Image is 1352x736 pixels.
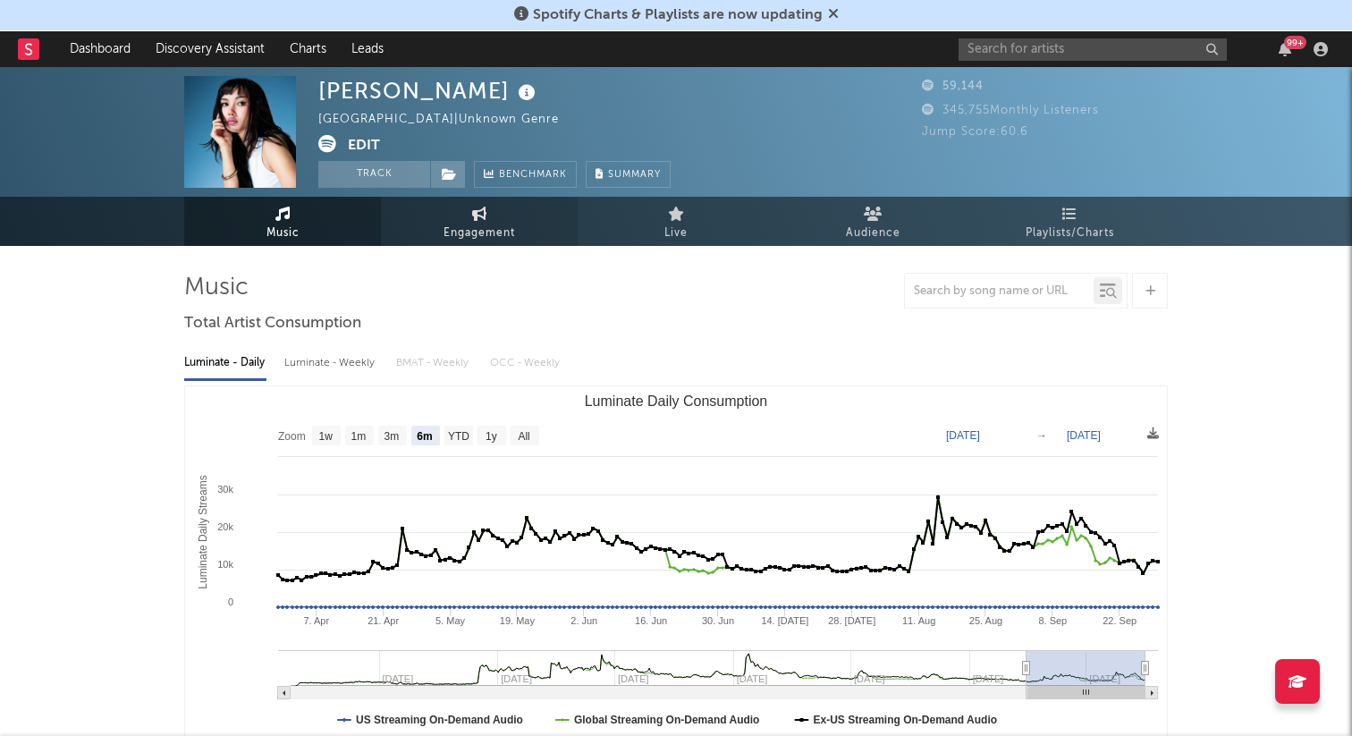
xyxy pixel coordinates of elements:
a: Playlists/Charts [971,197,1168,246]
span: 345,755 Monthly Listeners [922,105,1099,116]
text: 28. [DATE] [828,615,875,626]
text: → [1036,429,1047,442]
span: Audience [846,223,900,244]
text: 2. Jun [570,615,597,626]
span: Music [266,223,300,244]
button: Track [318,161,430,188]
a: Discovery Assistant [143,31,277,67]
text: 14. [DATE] [761,615,808,626]
div: Luminate - Weekly [284,348,378,378]
input: Search by song name or URL [905,284,1094,299]
text: 1w [319,430,334,443]
button: Summary [586,161,671,188]
a: Dashboard [57,31,143,67]
text: 30. Jun [702,615,734,626]
text: 22. Sep [1103,615,1137,626]
button: 99+ [1279,42,1291,56]
text: 1m [351,430,367,443]
a: Audience [774,197,971,246]
div: Luminate - Daily [184,348,266,378]
a: Charts [277,31,339,67]
input: Search for artists [959,38,1227,61]
span: Engagement [444,223,515,244]
a: Leads [339,31,396,67]
text: 20k [217,521,233,532]
span: 59,144 [922,80,984,92]
a: Benchmark [474,161,577,188]
text: 7. Apr [303,615,329,626]
text: 16. Jun [635,615,667,626]
text: [DATE] [946,429,980,442]
text: 30k [217,484,233,495]
text: 6m [417,430,432,443]
div: [GEOGRAPHIC_DATA] | Unknown Genre [318,109,579,131]
text: 5. May [435,615,466,626]
text: 19. May [500,615,536,626]
span: Dismiss [828,8,839,22]
text: Zoom [278,430,306,443]
span: Live [664,223,688,244]
a: Live [578,197,774,246]
button: Edit [348,135,380,157]
text: 11. Aug [902,615,935,626]
text: 3m [384,430,400,443]
text: 10k [217,559,233,570]
text: Global Streaming On-Demand Audio [574,714,760,726]
span: Playlists/Charts [1026,223,1114,244]
text: Luminate Daily Consumption [585,393,768,409]
span: Spotify Charts & Playlists are now updating [533,8,823,22]
text: 25. Aug [969,615,1002,626]
text: YTD [448,430,469,443]
div: 99 + [1284,36,1306,49]
text: All [518,430,529,443]
text: 1y [486,430,497,443]
text: Ex-US Streaming On-Demand Audio [814,714,998,726]
text: [DATE] [1067,429,1101,442]
text: US Streaming On-Demand Audio [356,714,523,726]
text: Luminate Daily Streams [197,475,209,588]
div: [PERSON_NAME] [318,76,540,106]
span: Benchmark [499,165,567,186]
text: 21. Apr [368,615,399,626]
span: Summary [608,170,661,180]
a: Engagement [381,197,578,246]
span: Total Artist Consumption [184,313,361,334]
span: Jump Score: 60.6 [922,126,1028,138]
text: 0 [228,596,233,607]
text: 8. Sep [1038,615,1067,626]
a: Music [184,197,381,246]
